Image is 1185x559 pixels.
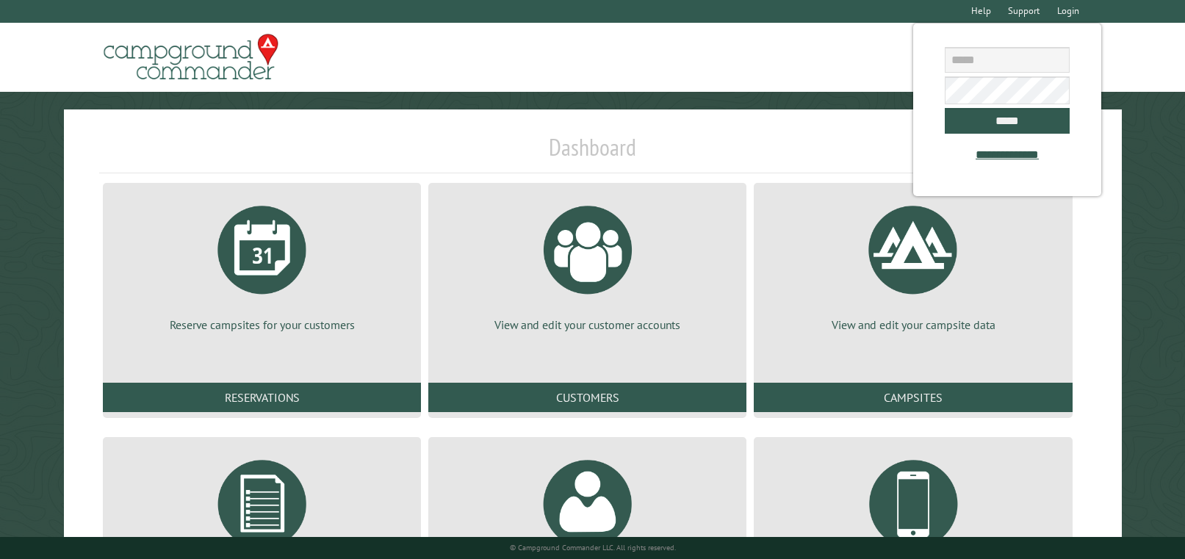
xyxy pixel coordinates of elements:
a: View and edit your customer accounts [446,195,729,333]
a: Reserve campsites for your customers [120,195,403,333]
a: View and edit your campsite data [771,195,1054,333]
p: Reserve campsites for your customers [120,317,403,333]
small: © Campground Commander LLC. All rights reserved. [510,543,676,552]
a: Reservations [103,383,421,412]
a: Customers [428,383,746,412]
p: View and edit your customer accounts [446,317,729,333]
p: View and edit your campsite data [771,317,1054,333]
h1: Dashboard [99,133,1086,173]
a: Campsites [754,383,1072,412]
img: Campground Commander [99,29,283,86]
